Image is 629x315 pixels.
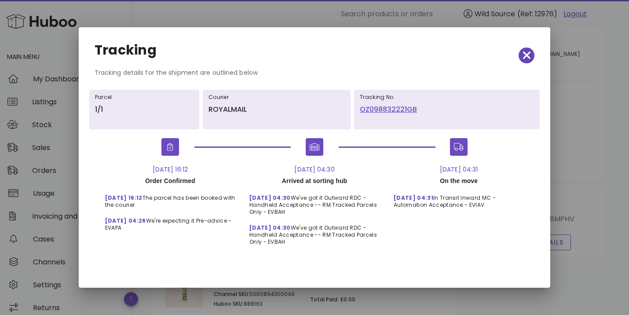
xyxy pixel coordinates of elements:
div: On the move [387,174,531,187]
div: We've got it Outward RDC - Handheld Acceptance -- RM Tracked Parcels Only - EVBAH [242,217,387,247]
h6: Parcel [95,94,194,101]
p: 1/1 [95,104,194,115]
div: The parcel has been booked with the courier. [98,187,242,210]
div: [DATE] 16:12 [98,165,242,174]
div: [DATE] 04:31 [387,165,531,174]
div: Order Confirmed [98,174,242,187]
div: We're expecting it Pre-advice - EVAPA [98,210,242,233]
span: [DATE] 04:26 [105,217,146,224]
span: [DATE] 04:30 [249,194,291,201]
a: OZ098832221GB [360,104,534,115]
p: ROYALMAIL [208,104,345,115]
span: [DATE] 04:31 [394,194,433,201]
h2: Tracking [95,43,157,57]
h6: Tracking No. [360,94,534,101]
span: [DATE] 04:30 [249,224,291,231]
div: In Transit Inward MC - Automation Acceptance - EVIAV [387,187,531,210]
div: Arrived at sorting hub [242,174,387,187]
div: We've got it Outward RDC - Handheld Acceptance -- RM Tracked Parcels Only - EVBAH [242,187,387,217]
span: [DATE] 16:12 [105,194,143,201]
div: [DATE] 04:30 [242,165,387,174]
h6: Courier [208,94,345,101]
div: Tracking details for the shipment are outlined below [88,68,542,84]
